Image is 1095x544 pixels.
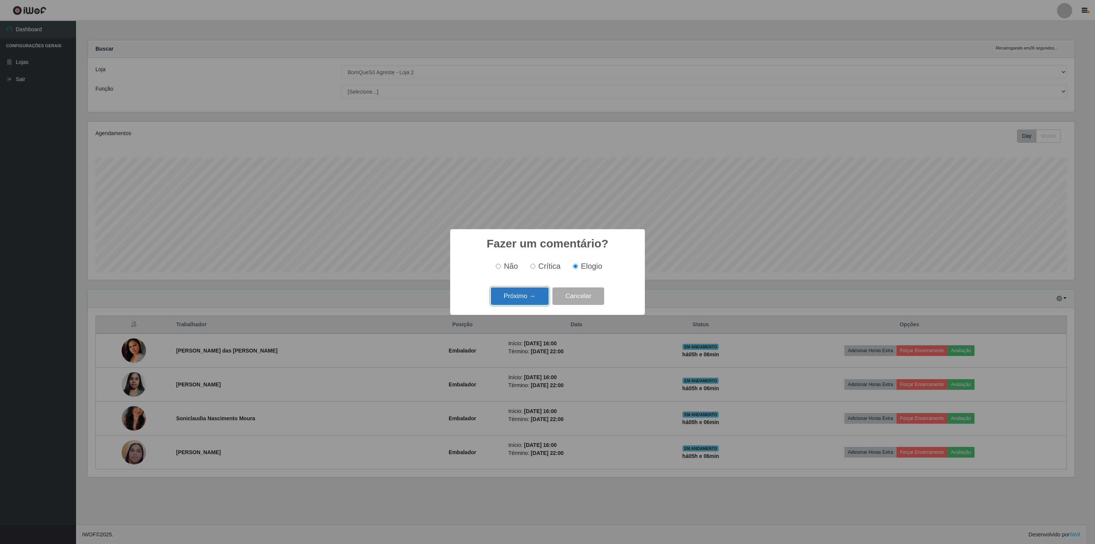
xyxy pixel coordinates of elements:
[538,262,561,270] span: Crítica
[573,264,578,269] input: Elogio
[581,262,602,270] span: Elogio
[496,264,501,269] input: Não
[491,287,549,305] button: Próximo →
[530,264,535,269] input: Crítica
[504,262,518,270] span: Não
[487,237,608,250] h2: Fazer um comentário?
[552,287,604,305] button: Cancelar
